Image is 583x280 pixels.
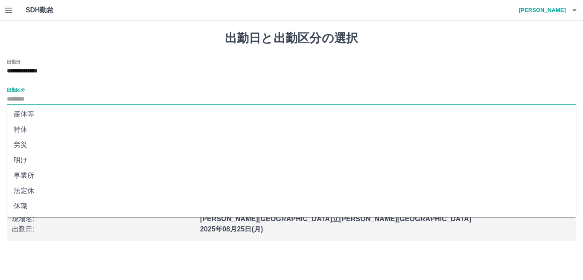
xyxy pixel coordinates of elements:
[7,87,25,93] label: 出勤区分
[7,58,20,65] label: 出勤日
[7,199,576,214] li: 休職
[12,224,195,234] p: 出勤日 :
[7,137,576,153] li: 労災
[7,31,576,46] h1: 出勤日と出勤区分の選択
[7,153,576,168] li: 明け
[7,122,576,137] li: 特休
[7,168,576,183] li: 事業所
[7,107,576,122] li: 産休等
[7,183,576,199] li: 法定休
[200,225,263,233] b: 2025年08月25日(月)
